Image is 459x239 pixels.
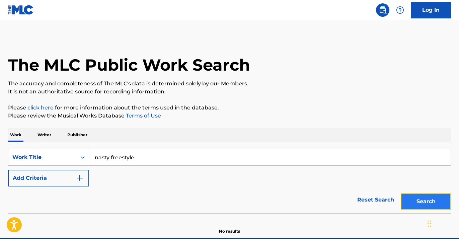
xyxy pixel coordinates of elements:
[8,170,89,186] button: Add Criteria
[401,193,451,210] button: Search
[8,88,451,96] p: It is not an authoritative source for recording information.
[65,128,89,142] p: Publisher
[35,128,53,142] p: Writer
[76,174,84,182] img: 9d2ae6d4665cec9f34b9.svg
[8,112,451,120] p: Please review the Musical Works Database
[8,55,250,75] h1: The MLC Public Work Search
[27,104,54,111] a: click here
[379,6,387,14] img: search
[12,153,73,161] div: Work Title
[376,3,389,17] a: Public Search
[411,2,451,18] a: Log In
[8,80,451,88] p: The accuracy and completeness of The MLC's data is determined solely by our Members.
[125,112,161,119] a: Terms of Use
[428,214,432,234] div: Drag
[8,104,451,112] p: Please for more information about the terms used in the database.
[396,6,404,14] img: help
[393,3,407,17] div: Help
[354,192,397,207] a: Reset Search
[219,220,240,234] p: No results
[426,207,459,239] iframe: Chat Widget
[8,5,34,15] img: MLC Logo
[8,149,451,213] form: Search Form
[8,128,23,142] p: Work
